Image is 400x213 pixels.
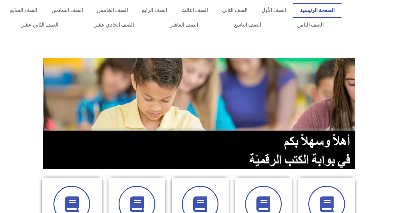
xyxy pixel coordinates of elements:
a: الصف الثامن [279,18,342,32]
a: الصف التاسع [216,18,279,32]
a: الصف الحادي عشر [76,18,152,32]
a: الصفحة الرئيسية [293,3,342,18]
a: الصف العاشر [152,18,216,32]
a: الصف الثاني عشر [3,18,76,32]
a: الصف الخامس [90,3,135,18]
a: الصف الثالث [174,3,215,18]
a: الصف الثاني [215,3,254,18]
a: الصف الأول [254,3,293,18]
a: الصف السادس [44,3,90,18]
a: الصف السابع [3,3,44,18]
a: الصف الرابع [135,3,174,18]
